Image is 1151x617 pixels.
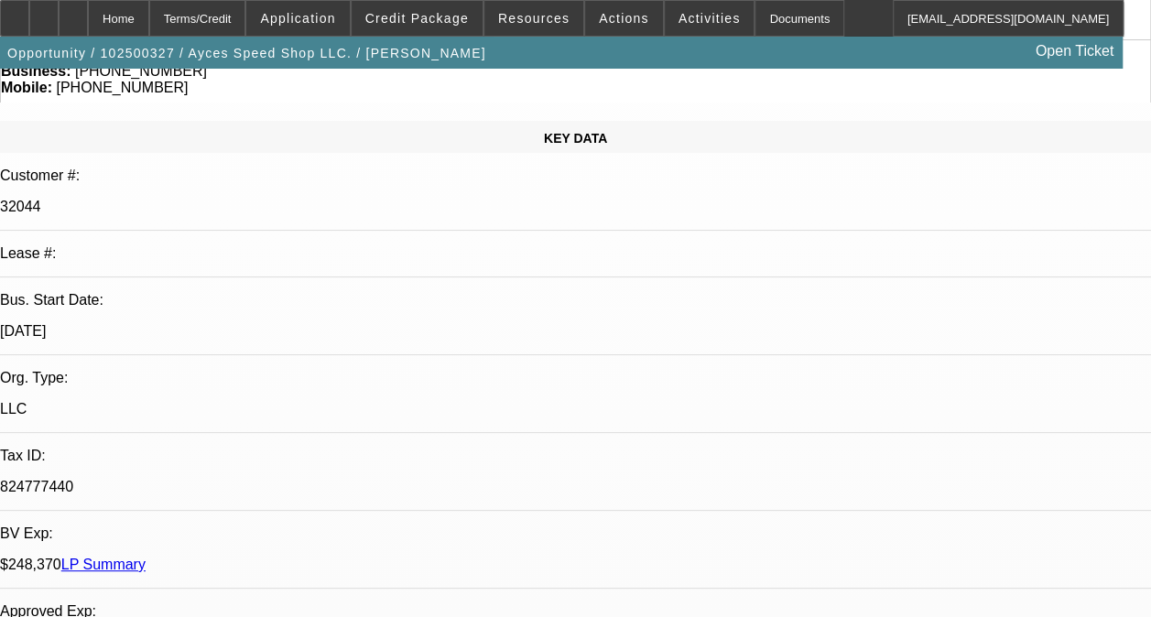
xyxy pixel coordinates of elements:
span: Application [260,11,335,26]
span: Resources [498,11,570,26]
a: LP Summary [61,557,146,572]
a: Open Ticket [1028,36,1121,67]
button: Activities [665,1,755,36]
button: Resources [484,1,583,36]
span: [PHONE_NUMBER] [56,80,188,95]
button: Application [246,1,349,36]
span: Opportunity / 102500327 / Ayces Speed Shop LLC. / [PERSON_NAME] [7,46,486,60]
span: KEY DATA [544,131,607,146]
strong: Mobile: [1,80,52,95]
button: Credit Package [352,1,483,36]
span: Credit Package [365,11,469,26]
button: Actions [585,1,663,36]
span: Activities [679,11,741,26]
span: Actions [599,11,649,26]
